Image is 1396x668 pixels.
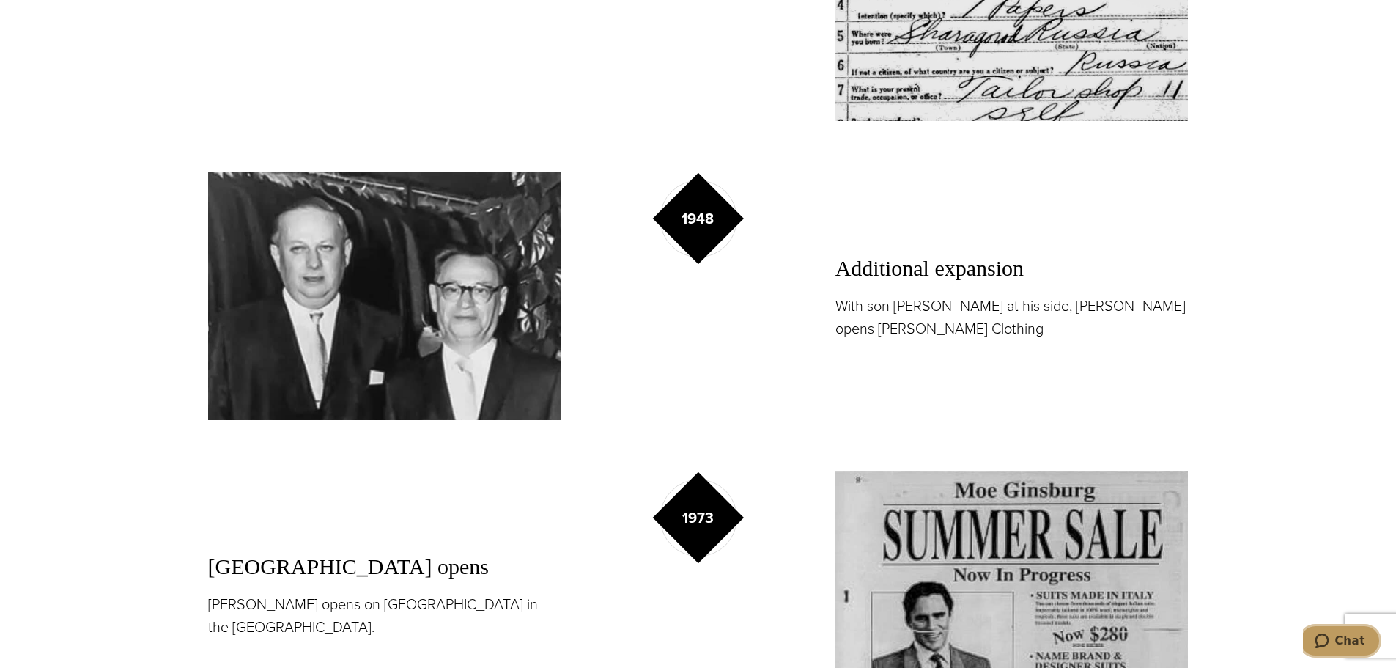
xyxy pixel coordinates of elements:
p: [PERSON_NAME] opens on [GEOGRAPHIC_DATA] in the [GEOGRAPHIC_DATA]. [208,593,561,639]
h3: [GEOGRAPHIC_DATA] opens [208,551,561,582]
p: 1973 [682,507,714,529]
p: 1948 [682,208,714,230]
img: Founder Jacob Ginsburg and his son, Moe Ginsburg-Great Grandfather & Grandfather of current owner... [208,172,561,419]
p: With son [PERSON_NAME] at his side, [PERSON_NAME] opens [PERSON_NAME] Clothing [835,295,1189,340]
iframe: Opens a widget where you can chat to one of our agents [1303,624,1381,661]
h3: Additional expansion [835,253,1189,284]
